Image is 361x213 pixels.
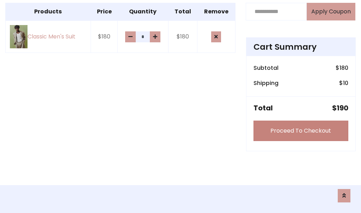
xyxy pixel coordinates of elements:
[168,3,197,20] th: Total
[253,80,279,86] h6: Shipping
[337,103,348,113] span: 190
[197,3,235,20] th: Remove
[168,20,197,53] td: $180
[10,25,86,49] a: Classic Men's Suit
[332,104,348,112] h5: $
[6,3,91,20] th: Products
[307,3,355,20] button: Apply Coupon
[343,79,348,87] span: 10
[253,121,348,141] a: Proceed To Checkout
[253,65,279,71] h6: Subtotal
[339,80,348,86] h6: $
[253,104,273,112] h5: Total
[336,65,348,71] h6: $
[91,20,118,53] td: $180
[91,3,118,20] th: Price
[253,42,348,52] h4: Cart Summary
[118,3,168,20] th: Quantity
[339,64,348,72] span: 180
